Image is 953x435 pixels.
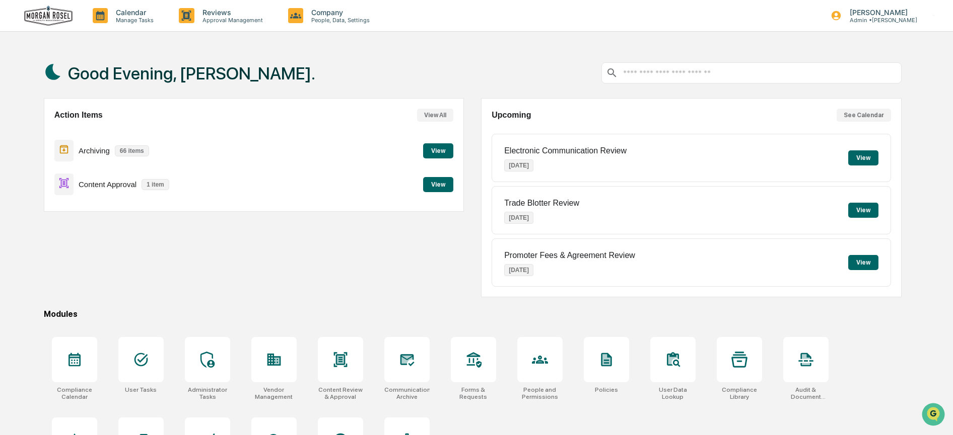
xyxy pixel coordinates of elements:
button: View [848,255,878,270]
a: 🔎Data Lookup [6,142,67,160]
button: View [848,150,878,165]
p: Manage Tasks [108,17,159,24]
span: Attestations [83,127,125,137]
div: User Data Lookup [650,386,696,400]
p: [DATE] [504,264,533,276]
button: View [423,177,453,192]
div: Compliance Library [717,386,762,400]
p: Trade Blotter Review [504,199,579,208]
h2: Upcoming [492,111,531,120]
div: Vendor Management [251,386,297,400]
img: logo [24,6,73,26]
button: View [423,143,453,158]
div: 🗄️ [73,128,81,136]
p: Promoter Fees & Agreement Review [504,251,635,260]
button: Start new chat [171,80,183,92]
p: Content Approval [79,180,137,189]
div: User Tasks [125,386,157,393]
p: [PERSON_NAME] [842,8,917,17]
span: Pylon [100,170,122,178]
p: Calendar [108,8,159,17]
div: People and Permissions [517,386,563,400]
p: People, Data, Settings [303,17,375,24]
h2: Action Items [54,111,103,120]
button: See Calendar [837,109,891,122]
div: Start new chat [34,77,165,87]
div: Modules [44,309,902,319]
a: 🗄️Attestations [69,123,129,141]
p: [DATE] [504,159,533,171]
div: Audit & Document Logs [783,386,829,400]
div: Communications Archive [384,386,430,400]
img: 1746055101610-c473b297-6a78-478c-a979-82029cc54cd1 [10,77,28,95]
div: Policies [595,386,618,393]
p: Approval Management [194,17,268,24]
p: Admin • [PERSON_NAME] [842,17,917,24]
span: Preclearance [20,127,65,137]
p: [DATE] [504,212,533,224]
h1: Good Evening, [PERSON_NAME]. [68,63,315,83]
p: 1 item [142,179,169,190]
a: Powered byPylon [71,170,122,178]
div: 🖐️ [10,128,18,136]
p: 66 items [115,145,149,156]
button: View [848,203,878,218]
button: View All [417,109,453,122]
a: View [423,179,453,189]
p: Electronic Communication Review [504,146,627,155]
div: Administrator Tasks [185,386,230,400]
p: Archiving [79,146,110,155]
a: 🖐️Preclearance [6,123,69,141]
a: View [423,145,453,155]
iframe: Open customer support [921,402,948,429]
p: Company [303,8,375,17]
div: Forms & Requests [451,386,496,400]
span: Data Lookup [20,146,63,156]
div: Compliance Calendar [52,386,97,400]
div: Content Review & Approval [318,386,363,400]
div: We're available if you need us! [34,87,127,95]
p: How can we help? [10,21,183,37]
div: 🔎 [10,147,18,155]
p: Reviews [194,8,268,17]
